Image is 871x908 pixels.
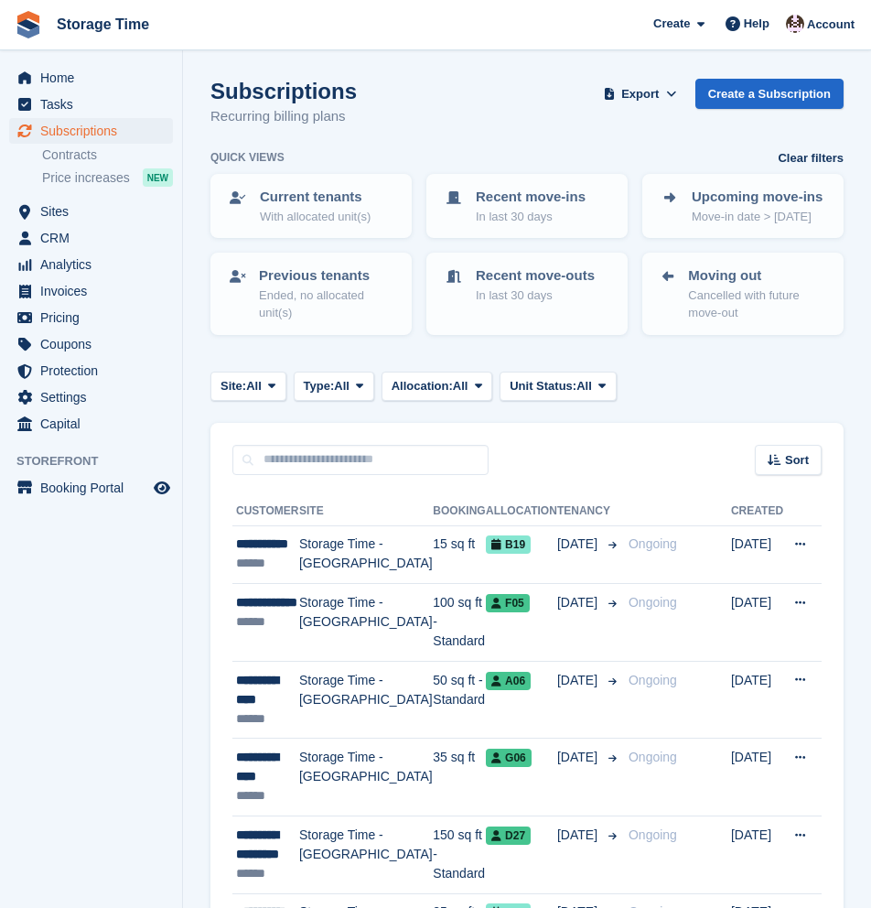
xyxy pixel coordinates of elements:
span: Home [40,65,150,91]
p: Ended, no allocated unit(s) [259,286,395,322]
a: Current tenants With allocated unit(s) [212,176,410,236]
p: Previous tenants [259,265,395,286]
td: [DATE] [731,525,783,584]
span: Storefront [16,452,182,470]
td: Storage Time - [GEOGRAPHIC_DATA] [299,525,433,584]
p: Cancelled with future move-out [688,286,827,322]
span: [DATE] [557,535,601,554]
span: Analytics [40,252,150,277]
p: In last 30 days [476,286,595,305]
span: Allocation: [392,377,453,395]
a: menu [9,252,173,277]
span: Help [744,15,769,33]
a: menu [9,225,173,251]
a: Preview store [151,477,173,499]
span: CRM [40,225,150,251]
td: [DATE] [731,584,783,662]
td: 100 sq ft - Standard [433,584,486,662]
td: [DATE] [731,661,783,739]
span: Ongoing [629,673,677,687]
span: Protection [40,358,150,384]
span: Ongoing [629,750,677,764]
a: Previous tenants Ended, no allocated unit(s) [212,254,410,333]
a: Recent move-ins In last 30 days [428,176,626,236]
a: menu [9,305,173,330]
a: menu [9,118,173,144]
span: Booking Portal [40,475,150,501]
span: Export [621,85,659,103]
span: Pricing [40,305,150,330]
span: [DATE] [557,671,601,690]
span: Ongoing [629,595,677,610]
a: Price increases NEW [42,168,173,188]
a: Contracts [42,146,173,164]
a: Clear filters [778,149,844,168]
th: Site [299,497,433,526]
p: Moving out [688,265,827,286]
p: Move-in date > [DATE] [692,208,823,226]
a: Upcoming move-ins Move-in date > [DATE] [644,176,842,236]
td: 150 sq ft - Standard [433,816,486,894]
span: Site: [220,377,246,395]
th: Customer [232,497,299,526]
th: Allocation [486,497,557,526]
h6: Quick views [210,149,285,166]
a: menu [9,358,173,384]
p: Recent move-ins [476,187,586,208]
td: Storage Time - [GEOGRAPHIC_DATA] [299,739,433,816]
td: 15 sq ft [433,525,486,584]
a: menu [9,278,173,304]
th: Tenancy [557,497,621,526]
a: menu [9,475,173,501]
p: In last 30 days [476,208,586,226]
span: Subscriptions [40,118,150,144]
img: Saeed [786,15,804,33]
span: Create [653,15,690,33]
a: menu [9,384,173,410]
p: Recent move-outs [476,265,595,286]
button: Unit Status: All [500,372,616,402]
td: Storage Time - [GEOGRAPHIC_DATA] [299,816,433,894]
div: NEW [143,168,173,187]
td: Storage Time - [GEOGRAPHIC_DATA] [299,584,433,662]
span: Settings [40,384,150,410]
span: All [246,377,262,395]
a: Recent move-outs In last 30 days [428,254,626,315]
a: menu [9,199,173,224]
span: Capital [40,411,150,437]
a: menu [9,92,173,117]
p: Current tenants [260,187,371,208]
span: F05 [486,594,530,612]
td: [DATE] [731,816,783,894]
span: All [334,377,349,395]
th: Created [731,497,783,526]
button: Export [600,79,681,109]
span: [DATE] [557,826,601,845]
span: Invoices [40,278,150,304]
a: menu [9,65,173,91]
span: Price increases [42,169,130,187]
span: G06 [486,749,532,767]
span: Unit Status: [510,377,576,395]
a: menu [9,331,173,357]
p: Upcoming move-ins [692,187,823,208]
a: Create a Subscription [695,79,844,109]
button: Allocation: All [382,372,493,402]
span: Tasks [40,92,150,117]
span: [DATE] [557,593,601,612]
span: Sites [40,199,150,224]
a: Moving out Cancelled with future move-out [644,254,842,333]
span: Type: [304,377,335,395]
span: Coupons [40,331,150,357]
span: B19 [486,535,531,554]
a: Storage Time [49,9,156,39]
p: With allocated unit(s) [260,208,371,226]
span: Sort [785,451,809,470]
span: A06 [486,672,531,690]
a: menu [9,411,173,437]
th: Booking [433,497,486,526]
span: D27 [486,827,531,845]
span: Account [807,16,855,34]
button: Type: All [294,372,374,402]
img: stora-icon-8386f47178a22dfd0bd8f6a31ec36ba5ce8667c1dd55bd0f319d3a0aa187defe.svg [15,11,42,38]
